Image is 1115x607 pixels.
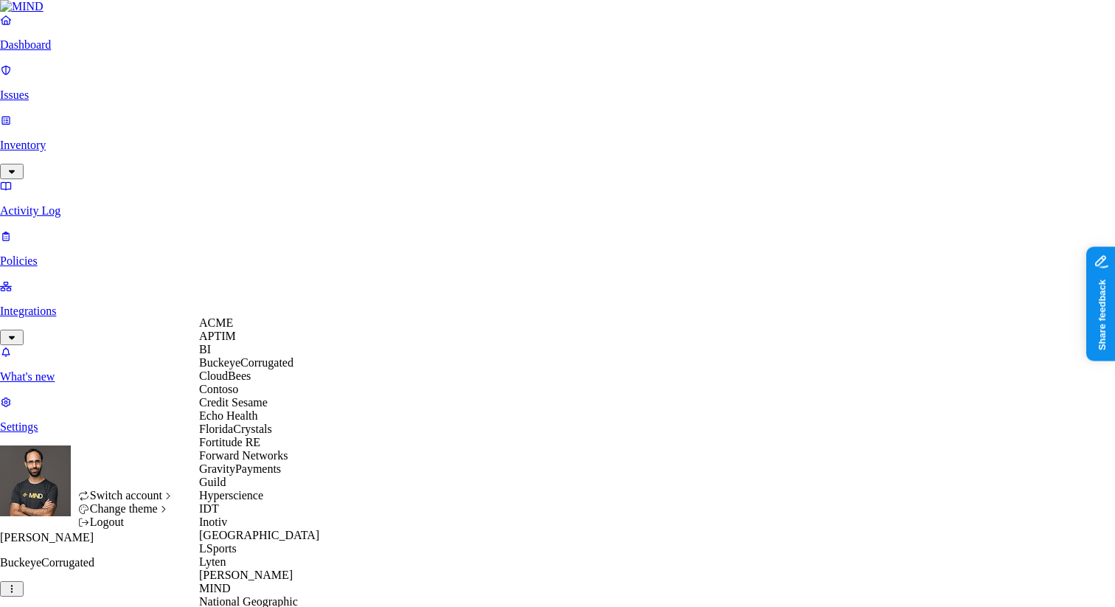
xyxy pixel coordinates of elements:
span: Credit Sesame [199,396,268,409]
span: Inotiv [199,516,227,528]
span: LSports [199,542,237,555]
span: IDT [199,502,219,515]
span: ACME [199,316,233,329]
span: Fortitude RE [199,436,260,448]
span: Contoso [199,383,238,395]
div: Logout [78,516,175,529]
span: Echo Health [199,409,258,422]
span: BuckeyeCorrugated [199,356,293,369]
span: Hyperscience [199,489,263,502]
span: CloudBees [199,370,251,382]
span: Lyten [199,555,226,568]
span: GravityPayments [199,462,281,475]
span: [PERSON_NAME] [199,569,293,581]
span: FloridaCrystals [199,423,272,435]
span: MIND [199,582,231,594]
span: Guild [199,476,226,488]
span: Switch account [90,489,162,502]
span: Change theme [90,502,158,515]
span: [GEOGRAPHIC_DATA] [199,529,319,541]
span: Forward Networks [199,449,288,462]
span: BI [199,343,211,355]
span: APTIM [199,330,236,342]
